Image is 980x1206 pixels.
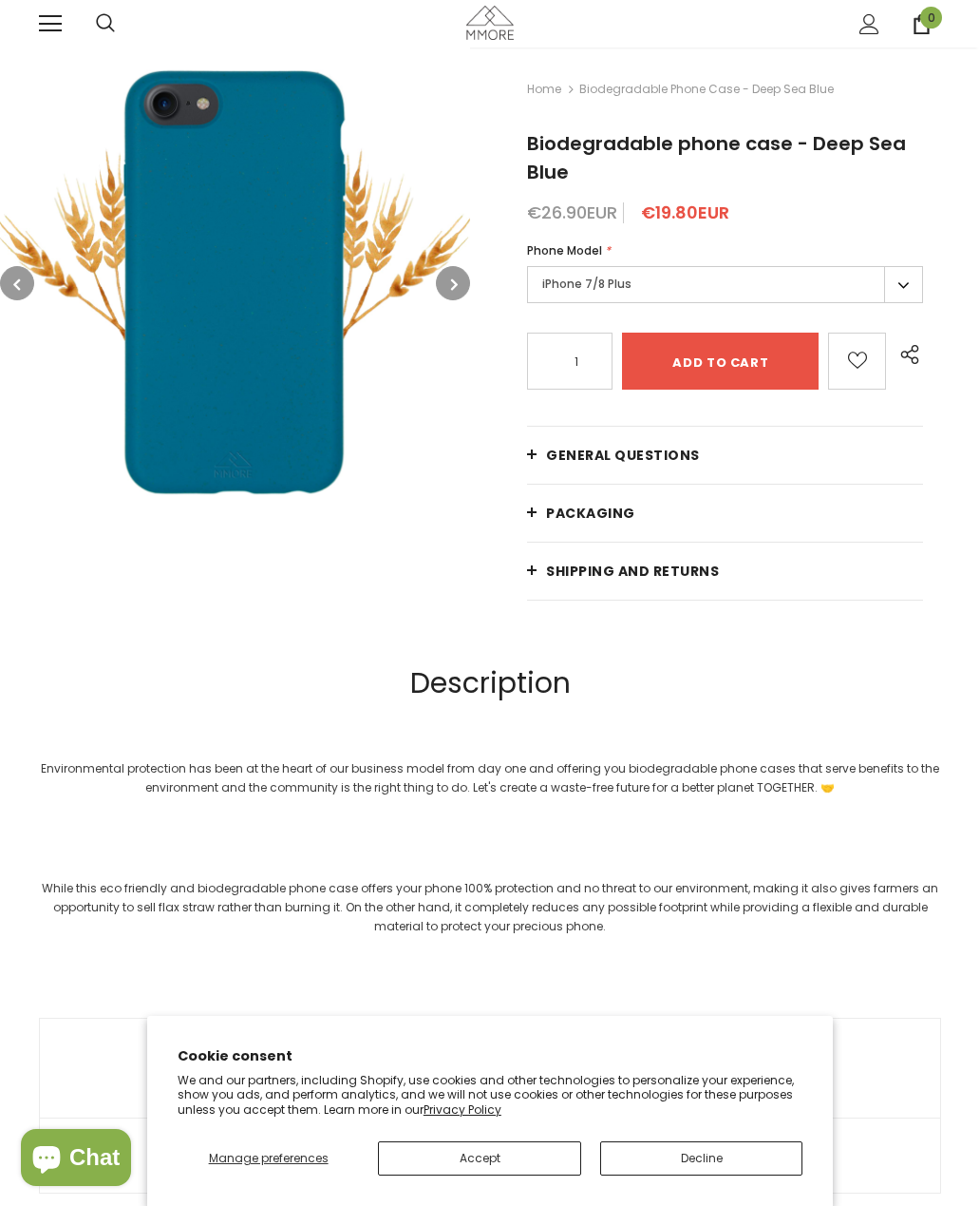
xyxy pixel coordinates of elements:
span: General Questions [546,446,700,465]
input: Add to cart [622,333,819,390]
a: 0 [912,14,932,34]
span: Biodegradable phone case - Deep Sea Blue [527,130,906,185]
div: Environmental protection has been at the heart of our business model from day one and offering yo... [39,759,941,797]
span: €19.80EUR [641,201,729,224]
button: Accept [378,1141,580,1176]
a: Home [527,78,561,101]
label: iPhone 7/8 Plus [527,266,923,303]
span: Shipping and returns [546,562,719,581]
span: Biodegradable phone case - Deep Sea Blue [579,78,834,101]
span: Manage preferences [209,1150,329,1166]
img: MMORE Cases [466,6,514,39]
h2: Cookie consent [178,1046,802,1066]
button: Manage preferences [178,1141,360,1176]
a: Shipping and returns [527,543,923,600]
span: Description [410,662,571,703]
div: While this eco friendly and biodegradable phone case offers your phone 100% protection and no thr... [39,879,941,936]
p: We and our partners, including Shopify, use cookies and other technologies to personalize your ex... [178,1073,802,1118]
span: PACKAGING [546,504,635,523]
span: 0 [920,7,942,29]
a: Privacy Policy [424,1101,501,1118]
a: General Questions [527,427,923,484]
inbox-online-store-chat: Shopify online store chat [15,1129,137,1191]
span: €26.90EUR [527,201,617,224]
button: Decline [600,1141,802,1176]
span: Phone Model [527,242,602,258]
a: PACKAGING [527,485,923,542]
